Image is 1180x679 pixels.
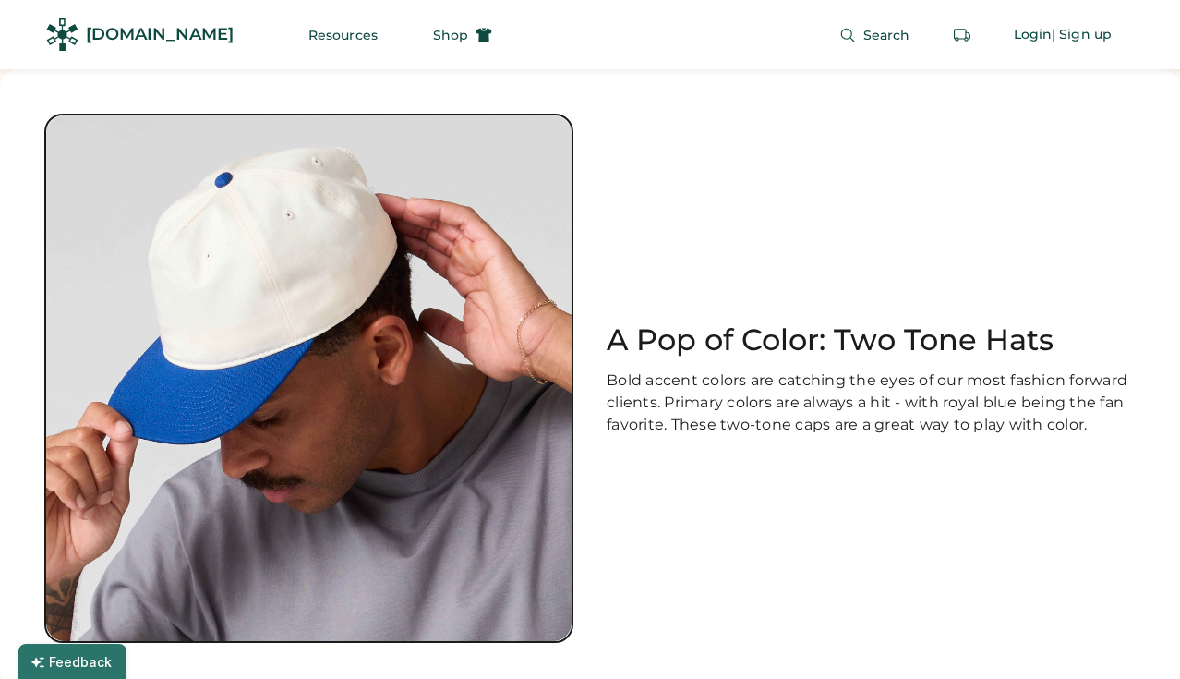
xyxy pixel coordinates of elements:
[286,17,400,54] button: Resources
[607,321,1136,358] h1: A Pop of Color: Two Tone Hats
[817,17,933,54] button: Search
[1052,26,1112,44] div: | Sign up
[46,18,78,51] img: Rendered Logo - Screens
[863,29,910,42] span: Search
[433,29,468,42] span: Shop
[411,17,514,54] button: Shop
[1014,26,1053,44] div: Login
[944,17,981,54] button: Retrieve an order
[86,23,234,46] div: [DOMAIN_NAME]
[607,370,1136,436] div: Bold accent colors are catching the eyes of our most fashion forward clients. Primary colors are ...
